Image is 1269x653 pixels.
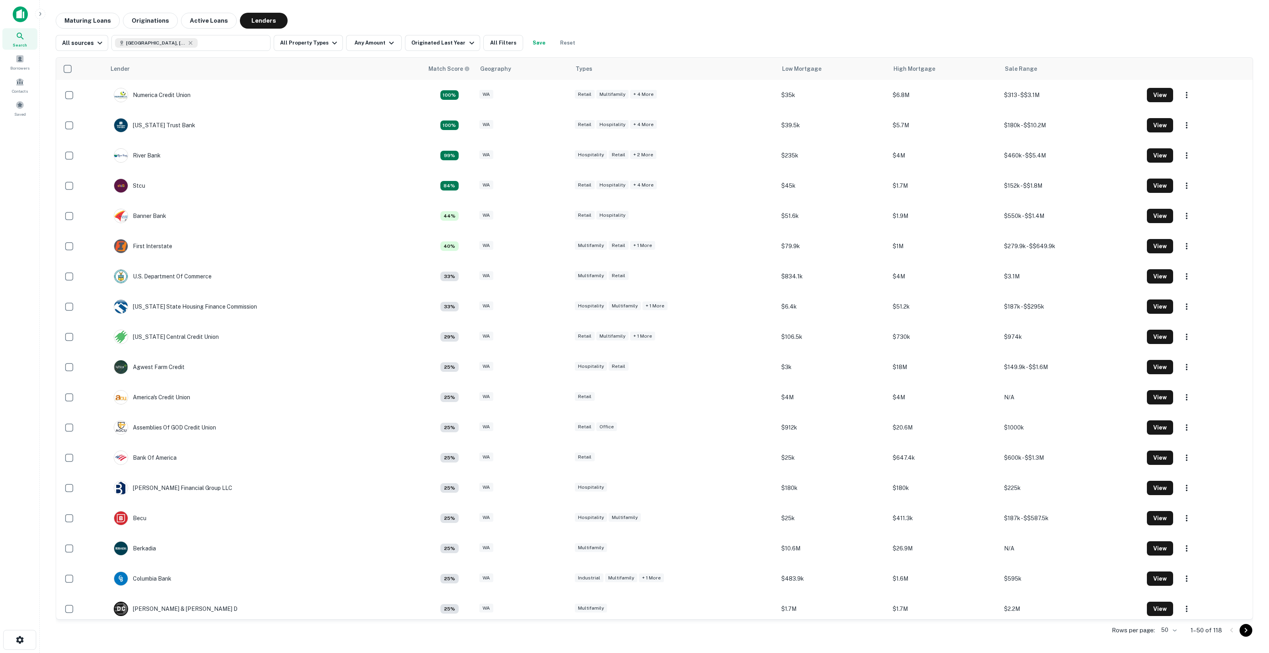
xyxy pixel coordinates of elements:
th: Lender [106,58,424,80]
div: Capitalize uses an advanced AI algorithm to match your search with the best lender. The match sco... [440,120,459,130]
div: First Interstate [114,239,172,253]
div: Capitalize uses an advanced AI algorithm to match your search with the best lender. The match sco... [440,483,459,493]
div: Numerica Credit Union [114,88,191,102]
td: $180k [777,473,889,503]
div: All sources [62,38,105,48]
td: $1M [889,231,1000,261]
div: + 4 more [630,120,657,129]
button: View [1147,88,1173,102]
th: Geography [475,58,571,80]
div: Berkadia [114,541,156,556]
button: View [1147,239,1173,253]
button: All Property Types [274,35,343,51]
div: Industrial [575,573,603,583]
button: View [1147,451,1173,465]
button: Originations [123,13,178,29]
div: Hospitality [596,120,629,129]
img: picture [114,300,128,313]
div: + 4 more [630,90,657,99]
div: Low Mortgage [782,64,821,74]
div: + 4 more [630,181,657,190]
button: View [1147,420,1173,435]
td: $4M [889,261,1000,292]
div: WA [479,422,493,431]
td: $1000k [1000,412,1143,443]
div: Retail [575,332,595,341]
div: Becu [114,511,146,525]
td: $45k [777,171,889,201]
div: Assemblies Of GOD Credit Union [114,420,216,435]
td: $6.4k [777,292,889,322]
img: picture [114,209,128,223]
img: picture [114,451,128,464]
div: Capitalize uses an advanced AI algorithm to match your search with the best lender. The match sco... [440,90,459,100]
img: picture [114,542,128,555]
div: Capitalize uses an advanced AI algorithm to match your search with the best lender. The match sco... [440,211,459,221]
td: $600k - $$1.3M [1000,443,1143,473]
div: + 1 more [642,301,668,311]
div: WA [479,543,493,552]
button: View [1147,481,1173,495]
div: WA [479,150,493,159]
img: picture [114,119,128,132]
td: $180k - $$10.2M [1000,110,1143,140]
td: $39.5k [777,110,889,140]
div: Capitalize uses an advanced AI algorithm to match your search with the best lender. The match sco... [440,362,459,372]
div: Retail [575,181,595,190]
div: Hospitality [575,483,607,492]
div: Retail [575,392,595,401]
div: Capitalize uses an advanced AI algorithm to match your search with the best lender. The match sco... [440,332,459,342]
div: Multifamily [575,241,607,250]
th: Sale Range [1000,58,1143,80]
td: $730k [889,322,1000,352]
div: U.s. Department Of Commerce [114,269,212,284]
button: Any Amount [346,35,402,51]
td: $235k [777,140,889,171]
div: + 1 more [630,332,655,341]
img: picture [114,391,128,404]
div: Office [596,422,617,431]
div: Multifamily [575,604,607,613]
div: [US_STATE] Central Credit Union [114,330,219,344]
td: $974k [1000,322,1143,352]
button: All sources [56,35,108,51]
div: Hospitality [575,301,607,311]
td: $187k - $$295k [1000,292,1143,322]
div: WA [479,301,493,311]
td: $18M [889,352,1000,382]
div: Hospitality [575,362,607,371]
td: $5.7M [889,110,1000,140]
td: $225k [1000,473,1143,503]
div: Multifamily [605,573,637,583]
td: N/A [1000,533,1143,564]
div: + 2 more [630,150,656,159]
img: picture [114,421,128,434]
a: Saved [2,97,37,119]
div: WA [479,271,493,280]
button: Lenders [240,13,288,29]
div: Multifamily [609,301,641,311]
td: $35k [777,80,889,110]
th: Low Mortgage [777,58,889,80]
div: 50 [1158,624,1178,636]
td: $411.3k [889,503,1000,533]
button: View [1147,390,1173,404]
td: $79.9k [777,231,889,261]
td: $4M [889,382,1000,412]
p: 1–50 of 118 [1191,626,1222,635]
button: View [1147,148,1173,163]
td: $3k [777,352,889,382]
td: $550k - $$1.4M [1000,201,1143,231]
td: $834.1k [777,261,889,292]
div: WA [479,181,493,190]
td: $483.9k [777,564,889,594]
div: WA [479,120,493,129]
div: Sale Range [1005,64,1037,74]
div: Retail [609,241,629,250]
div: WA [479,573,493,583]
button: View [1147,269,1173,284]
td: $6.8M [889,80,1000,110]
a: Contacts [2,74,37,96]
